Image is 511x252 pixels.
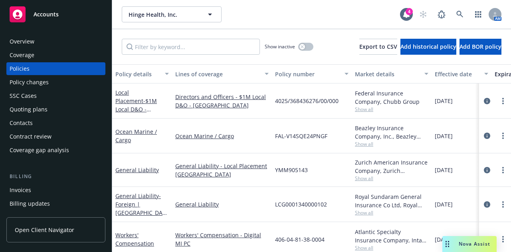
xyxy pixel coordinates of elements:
[275,70,340,78] div: Policy number
[175,70,260,78] div: Lines of coverage
[275,132,327,140] span: FAL-V14SQE24PNGF
[442,236,497,252] button: Nova Assist
[498,165,508,175] a: more
[10,89,37,102] div: SSC Cases
[175,200,269,208] a: General Liability
[355,209,428,216] span: Show all
[6,49,105,62] a: Coverage
[470,6,486,22] a: Switch app
[115,192,166,233] a: General Liability
[115,192,167,233] span: - Foreign | [GEOGRAPHIC_DATA] Local General Liability
[460,43,501,50] span: Add BOR policy
[10,130,51,143] div: Contract review
[482,200,492,209] a: circleInformation
[452,6,468,22] a: Search
[6,89,105,102] a: SSC Cases
[482,234,492,244] a: circleInformation
[122,6,222,22] button: Hinge Health, Inc.
[6,197,105,210] a: Billing updates
[482,96,492,106] a: circleInformation
[275,200,327,208] span: LCG0001340000102
[275,166,308,174] span: YMM905143
[355,70,420,78] div: Market details
[10,117,33,129] div: Contacts
[435,166,453,174] span: [DATE]
[10,184,31,196] div: Invoices
[6,103,105,116] a: Quoting plans
[6,130,105,143] a: Contract review
[10,144,69,157] div: Coverage gap analysis
[355,89,428,106] div: Federal Insurance Company, Chubb Group
[359,43,397,50] span: Export to CSV
[415,6,431,22] a: Start snowing
[272,64,352,83] button: Policy number
[435,132,453,140] span: [DATE]
[172,64,272,83] button: Lines of coverage
[355,192,428,209] div: Royal Sundaram General Insurance Co Ltd, Royal Sundaram General Insurance Co Ltd
[275,235,325,244] span: 406-04-81-38-0004
[6,62,105,75] a: Policies
[10,35,34,48] div: Overview
[435,200,453,208] span: [DATE]
[498,96,508,106] a: more
[442,236,452,252] div: Drag to move
[175,132,269,140] a: Ocean Marine / Cargo
[355,244,428,251] span: Show all
[352,64,432,83] button: Market details
[6,35,105,48] a: Overview
[6,3,105,26] a: Accounts
[6,117,105,129] a: Contacts
[115,128,157,144] a: Ocean Marine / Cargo
[432,64,491,83] button: Effective date
[498,131,508,141] a: more
[6,184,105,196] a: Invoices
[355,106,428,113] span: Show all
[175,162,269,179] a: General Liability - Local Placement [GEOGRAPHIC_DATA]
[10,62,30,75] div: Policies
[10,103,48,116] div: Quoting plans
[400,43,456,50] span: Add historical policy
[359,39,397,55] button: Export to CSV
[115,166,159,174] a: General Liability
[115,231,154,247] a: Workers' Compensation
[498,234,508,244] a: more
[435,235,453,244] span: [DATE]
[265,43,295,50] span: Show inactive
[122,39,260,55] input: Filter by keyword...
[10,197,50,210] div: Billing updates
[400,39,456,55] button: Add historical policy
[275,97,339,105] span: 4025/368436276/00/000
[498,200,508,209] a: more
[459,240,490,247] span: Nova Assist
[460,39,501,55] button: Add BOR policy
[175,93,269,109] a: Directors and Officers - $1M Local D&O - [GEOGRAPHIC_DATA]
[355,175,428,182] span: Show all
[115,70,160,78] div: Policy details
[15,226,74,234] span: Open Client Navigator
[175,231,269,248] a: Workers' Compensation - Digital MI PC
[10,76,49,89] div: Policy changes
[34,11,59,18] span: Accounts
[115,89,166,130] a: Local Placement
[435,70,479,78] div: Effective date
[6,144,105,157] a: Coverage gap analysis
[482,131,492,141] a: circleInformation
[112,64,172,83] button: Policy details
[6,76,105,89] a: Policy changes
[482,165,492,175] a: circleInformation
[435,97,453,105] span: [DATE]
[355,158,428,175] div: Zurich American Insurance Company, Zurich Insurance Group
[355,124,428,141] div: Beazley Insurance Company, Inc., Beazley Group, Falvey Cargo
[434,6,450,22] a: Report a Bug
[355,141,428,147] span: Show all
[10,49,34,62] div: Coverage
[355,228,428,244] div: Atlantic Specialty Insurance Company, Intact Insurance
[129,10,198,19] span: Hinge Health, Inc.
[406,8,413,15] div: 4
[6,173,105,181] div: Billing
